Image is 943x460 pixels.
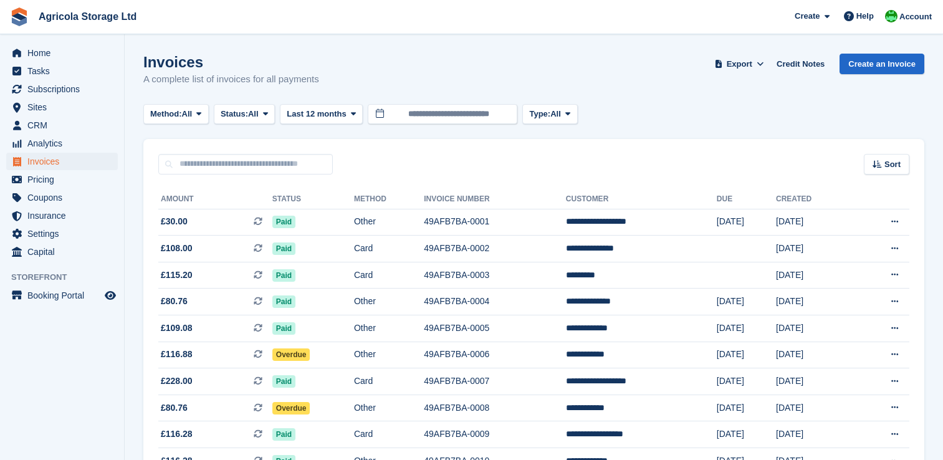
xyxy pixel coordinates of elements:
[424,421,566,448] td: 49AFB7BA-0009
[287,108,346,120] span: Last 12 months
[272,269,295,282] span: Paid
[776,189,853,209] th: Created
[6,117,118,134] a: menu
[424,189,566,209] th: Invoice Number
[776,395,853,421] td: [DATE]
[27,80,102,98] span: Subscriptions
[856,10,874,22] span: Help
[27,135,102,152] span: Analytics
[6,44,118,62] a: menu
[27,207,102,224] span: Insurance
[354,189,424,209] th: Method
[717,315,776,342] td: [DATE]
[529,108,550,120] span: Type:
[161,215,188,228] span: £30.00
[717,189,776,209] th: Due
[6,207,118,224] a: menu
[424,236,566,262] td: 49AFB7BA-0002
[776,368,853,395] td: [DATE]
[6,153,118,170] a: menu
[566,189,717,209] th: Customer
[884,158,901,171] span: Sort
[6,80,118,98] a: menu
[11,271,124,284] span: Storefront
[6,135,118,152] a: menu
[280,104,363,125] button: Last 12 months
[424,262,566,289] td: 49AFB7BA-0003
[717,368,776,395] td: [DATE]
[550,108,561,120] span: All
[772,54,830,74] a: Credit Notes
[272,322,295,335] span: Paid
[354,342,424,368] td: Other
[717,209,776,236] td: [DATE]
[27,98,102,116] span: Sites
[158,189,272,209] th: Amount
[182,108,193,120] span: All
[143,104,209,125] button: Method: All
[354,289,424,315] td: Other
[272,242,295,255] span: Paid
[143,72,319,87] p: A complete list of invoices for all payments
[885,10,898,22] img: Tania Davies
[717,395,776,421] td: [DATE]
[776,236,853,262] td: [DATE]
[776,209,853,236] td: [DATE]
[10,7,29,26] img: stora-icon-8386f47178a22dfd0bd8f6a31ec36ba5ce8667c1dd55bd0f319d3a0aa187defe.svg
[161,269,193,282] span: £115.20
[354,236,424,262] td: Card
[150,108,182,120] span: Method:
[6,287,118,304] a: menu
[424,342,566,368] td: 49AFB7BA-0006
[776,421,853,448] td: [DATE]
[727,58,752,70] span: Export
[27,62,102,80] span: Tasks
[899,11,932,23] span: Account
[248,108,259,120] span: All
[27,44,102,62] span: Home
[776,315,853,342] td: [DATE]
[161,401,188,414] span: £80.76
[424,368,566,395] td: 49AFB7BA-0007
[27,153,102,170] span: Invoices
[354,368,424,395] td: Card
[712,54,767,74] button: Export
[161,295,188,308] span: £80.76
[161,348,193,361] span: £116.88
[522,104,577,125] button: Type: All
[424,315,566,342] td: 49AFB7BA-0005
[776,289,853,315] td: [DATE]
[27,225,102,242] span: Settings
[6,171,118,188] a: menu
[717,289,776,315] td: [DATE]
[161,322,193,335] span: £109.08
[6,98,118,116] a: menu
[272,348,310,361] span: Overdue
[6,62,118,80] a: menu
[272,402,310,414] span: Overdue
[6,243,118,261] a: menu
[776,262,853,289] td: [DATE]
[776,342,853,368] td: [DATE]
[354,421,424,448] td: Card
[424,289,566,315] td: 49AFB7BA-0004
[161,242,193,255] span: £108.00
[221,108,248,120] span: Status:
[27,287,102,304] span: Booking Portal
[424,209,566,236] td: 49AFB7BA-0001
[161,428,193,441] span: £116.28
[272,428,295,441] span: Paid
[272,375,295,388] span: Paid
[354,209,424,236] td: Other
[6,225,118,242] a: menu
[272,189,354,209] th: Status
[161,375,193,388] span: £228.00
[27,117,102,134] span: CRM
[840,54,924,74] a: Create an Invoice
[27,243,102,261] span: Capital
[27,171,102,188] span: Pricing
[354,262,424,289] td: Card
[272,216,295,228] span: Paid
[354,315,424,342] td: Other
[103,288,118,303] a: Preview store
